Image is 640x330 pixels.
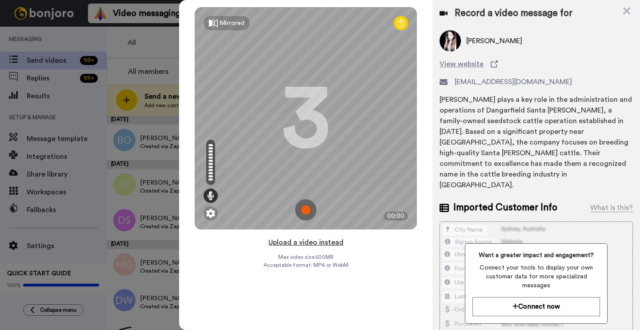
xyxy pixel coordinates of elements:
[440,59,484,69] span: View website
[206,209,215,218] img: ic_gear.svg
[440,94,633,190] div: [PERSON_NAME] plays a key role in the administration and operations of Dangarfield Santa [PERSON_...
[295,199,316,221] img: ic_record_start.svg
[472,251,600,260] span: Want a greater impact and engagement?
[440,59,633,69] a: View website
[472,297,600,316] button: Connect now
[278,254,333,261] span: Max video size: 500 MB
[453,201,557,214] span: Imported Customer Info
[266,237,346,248] button: Upload a video instead
[455,76,572,87] span: [EMAIL_ADDRESS][DOMAIN_NAME]
[472,263,600,290] span: Connect your tools to display your own customer data for more specialized messages
[281,85,330,152] div: 3
[384,212,408,221] div: 00:00
[264,262,348,269] span: Acceptable format: MP4 or WebM
[590,202,633,213] div: What is this?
